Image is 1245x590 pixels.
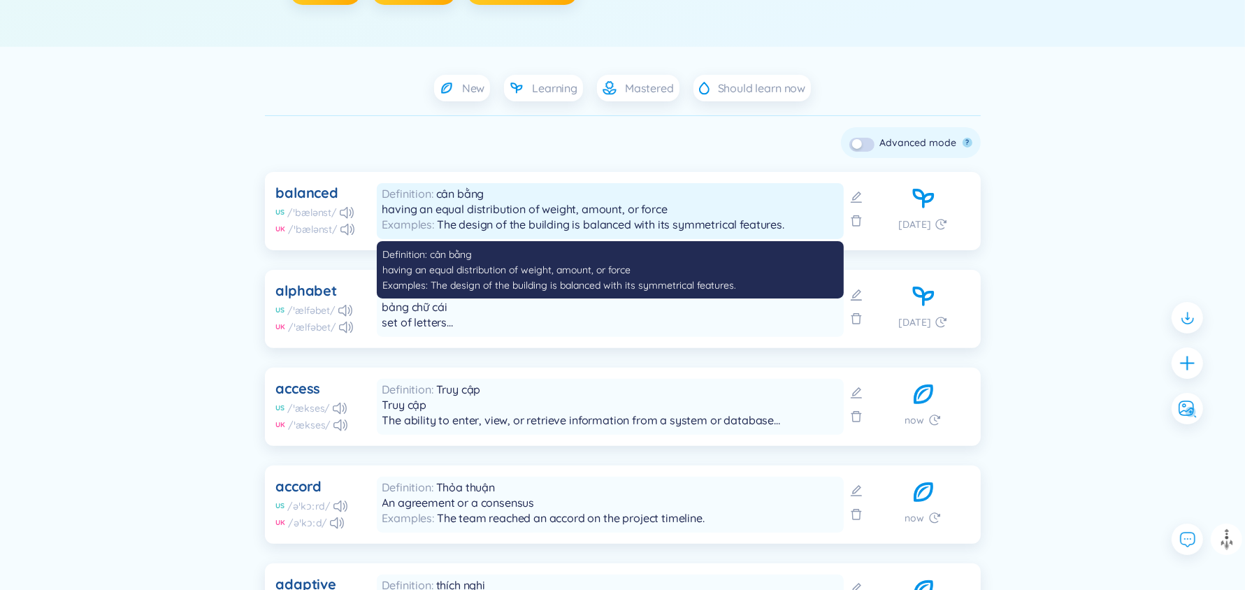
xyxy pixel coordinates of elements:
[1179,354,1196,372] span: plus
[880,135,957,150] div: Advanced mode
[288,303,336,317] div: /ˈælfəbet/
[288,499,331,513] div: /əˈkɔːrd/
[276,281,337,301] div: alphabet
[382,480,436,494] span: Definition
[382,382,436,396] span: Definition
[288,206,338,220] div: /ˈbælənst/
[288,401,331,415] div: /ˈækses/
[276,420,286,430] div: UK
[276,518,286,528] div: UK
[382,480,535,510] span: Thỏa thuận An agreement or a consensus
[905,412,925,428] span: now
[276,224,286,234] div: UK
[276,477,322,496] div: accord
[289,418,331,432] div: /ˈækses/
[437,511,705,525] span: The team reached an accord on the project timeline.
[53,82,125,92] div: Domain Overview
[276,379,321,398] div: access
[625,80,674,96] span: Mastered
[532,80,577,96] span: Learning
[276,322,286,332] div: UK
[382,285,692,329] span: The set of letters used when writing in a language. bảng chữ cái set of letters
[289,222,338,236] div: /ˈbælənst/
[38,81,49,92] img: tab_domain_overview_orange.svg
[382,187,668,216] span: cân bằng having an equal distribution of weight, amount, or force
[139,81,150,92] img: tab_keywords_by_traffic_grey.svg
[276,183,338,203] div: balanced
[898,217,931,232] span: [DATE]
[382,217,437,231] span: Examples
[1216,528,1238,551] img: to top
[276,403,285,413] div: US
[382,511,437,525] span: Examples
[377,241,844,298] div: Definition: cân bằng having an equal distribution of weight, amount, or force Examples: The desig...
[289,516,328,530] div: /əˈkɔːd/
[39,22,69,34] div: v 4.0.25
[462,80,485,96] span: New
[382,382,781,427] span: Truy cập Truy cập The ability to enter, view, or retrieve information from a system or database
[276,305,285,315] div: US
[718,80,805,96] span: Should learn now
[289,320,337,334] div: /ˈælfəbet/
[905,510,925,526] span: now
[898,315,931,330] span: [DATE]
[276,208,285,217] div: US
[36,36,154,48] div: Domain: [DOMAIN_NAME]
[437,217,784,231] span: The design of the building is balanced with its symmetrical features.
[963,138,972,147] button: ?
[382,187,436,201] span: Definition
[276,501,285,511] div: US
[22,36,34,48] img: website_grey.svg
[22,22,34,34] img: logo_orange.svg
[154,82,236,92] div: Keywords by Traffic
